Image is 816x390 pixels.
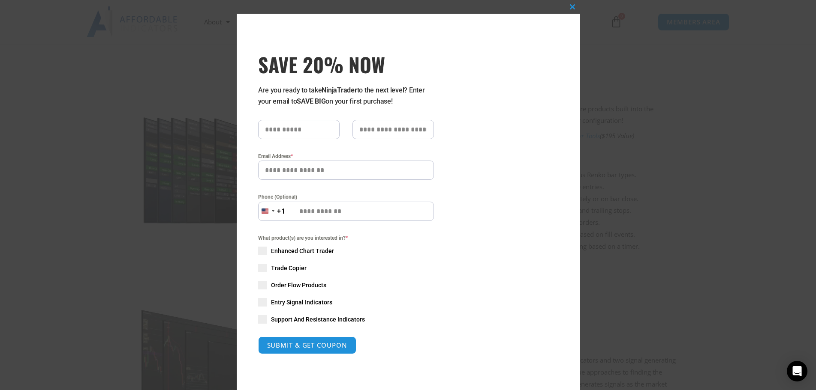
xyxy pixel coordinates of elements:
label: Trade Copier [258,264,434,272]
h3: SAVE 20% NOW [258,52,434,76]
span: Order Flow Products [271,281,326,289]
label: Enhanced Chart Trader [258,247,434,255]
label: Email Address [258,152,434,161]
strong: NinjaTrader [322,86,357,94]
button: SUBMIT & GET COUPON [258,336,356,354]
div: Open Intercom Messenger [787,361,807,381]
label: Phone (Optional) [258,193,434,201]
span: What product(s) are you interested in? [258,234,434,242]
span: Entry Signal Indicators [271,298,332,307]
span: Enhanced Chart Trader [271,247,334,255]
div: +1 [277,206,286,217]
span: Support And Resistance Indicators [271,315,365,324]
p: Are you ready to take to the next level? Enter your email to on your first purchase! [258,85,434,107]
span: Trade Copier [271,264,307,272]
label: Entry Signal Indicators [258,298,434,307]
label: Order Flow Products [258,281,434,289]
label: Support And Resistance Indicators [258,315,434,324]
button: Selected country [258,202,286,221]
strong: SAVE BIG [297,97,325,105]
